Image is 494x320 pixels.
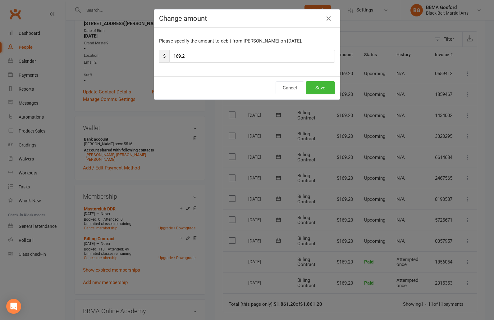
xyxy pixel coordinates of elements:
[159,15,335,22] h4: Change amount
[6,299,21,314] div: Open Intercom Messenger
[324,14,334,24] button: Close
[159,50,169,63] span: $
[306,81,335,94] button: Save
[276,81,304,94] button: Cancel
[159,37,335,45] p: Please specify the amount to debit from [PERSON_NAME] on [DATE].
